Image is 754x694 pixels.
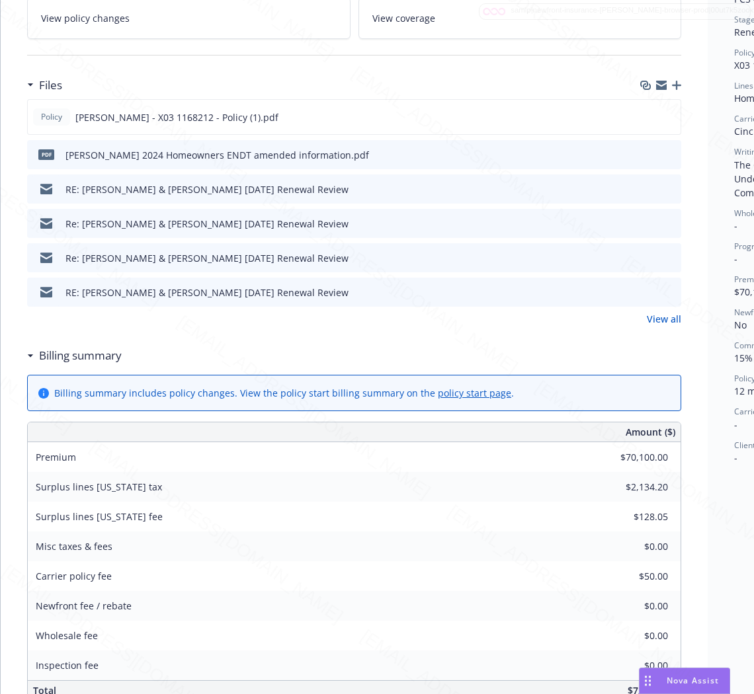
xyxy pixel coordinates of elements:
span: No [734,319,747,331]
span: Nova Assist [667,675,719,686]
button: download file [643,148,653,162]
button: Nova Assist [639,668,730,694]
button: preview file [664,286,676,299]
input: 0.00 [590,477,676,497]
a: policy start page [438,387,511,399]
span: Amount ($) [626,425,675,439]
button: preview file [664,217,676,231]
span: View policy changes [41,11,130,25]
span: pdf [38,149,54,159]
div: RE: [PERSON_NAME] & [PERSON_NAME] [DATE] Renewal Review [65,286,349,299]
input: 0.00 [590,596,676,616]
h3: Billing summary [39,347,122,364]
div: [PERSON_NAME] 2024 Homeowners ENDT amended information.pdf [65,148,369,162]
input: 0.00 [590,507,676,527]
span: Wholesale fee [36,629,98,642]
button: preview file [664,148,676,162]
div: Re: [PERSON_NAME] & [PERSON_NAME] [DATE] Renewal Review [65,251,349,265]
div: RE: [PERSON_NAME] & [PERSON_NAME] [DATE] Renewal Review [65,182,349,196]
button: download file [643,286,653,299]
div: Drag to move [640,668,656,693]
button: preview file [664,251,676,265]
div: Billing summary [27,347,122,364]
span: - [734,451,737,464]
span: - [734,418,737,431]
input: 0.00 [590,537,676,557]
span: Newfront fee / rebate [36,599,132,612]
span: [PERSON_NAME] - X03 1168212 - Policy (1).pdf [75,110,278,124]
span: View coverage [372,11,435,25]
span: - [734,252,737,265]
div: Re: [PERSON_NAME] & [PERSON_NAME] [DATE] Renewal Review [65,217,349,231]
span: Surplus lines [US_STATE] tax [36,481,162,493]
a: View all [647,312,681,326]
button: preview file [663,110,675,124]
button: download file [642,110,653,124]
input: 0.00 [590,656,676,675]
button: download file [643,251,653,265]
span: Surplus lines [US_STATE] fee [36,510,163,523]
input: 0.00 [590,566,676,586]
button: download file [643,182,653,196]
span: Inspection fee [36,659,99,672]
input: 0.00 [590,447,676,467]
span: Carrier policy fee [36,570,112,582]
div: Files [27,77,62,94]
button: download file [643,217,653,231]
input: 0.00 [590,626,676,646]
div: Billing summary includes policy changes. View the policy start billing summary on the . [54,386,514,400]
h3: Files [39,77,62,94]
span: - [734,219,737,232]
span: Policy [38,111,65,123]
span: Premium [36,451,76,463]
span: Misc taxes & fees [36,540,112,553]
button: preview file [664,182,676,196]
